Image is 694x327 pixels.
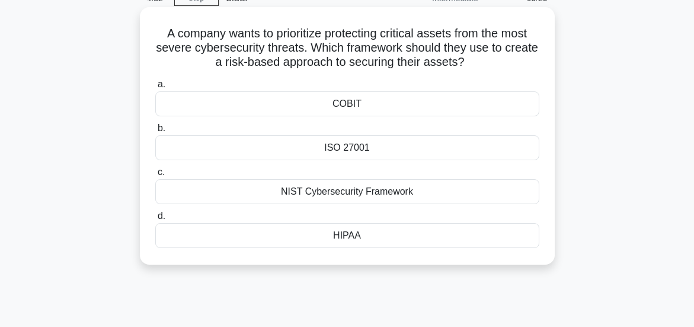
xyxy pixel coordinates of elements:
[155,223,539,248] div: HIPAA
[155,91,539,116] div: COBIT
[158,211,165,221] span: d.
[154,26,541,70] h5: A company wants to prioritize protecting critical assets from the most severe cybersecurity threa...
[158,167,165,177] span: c.
[158,79,165,89] span: a.
[158,123,165,133] span: b.
[155,179,539,204] div: NIST Cybersecurity Framework
[155,135,539,160] div: ISO 27001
